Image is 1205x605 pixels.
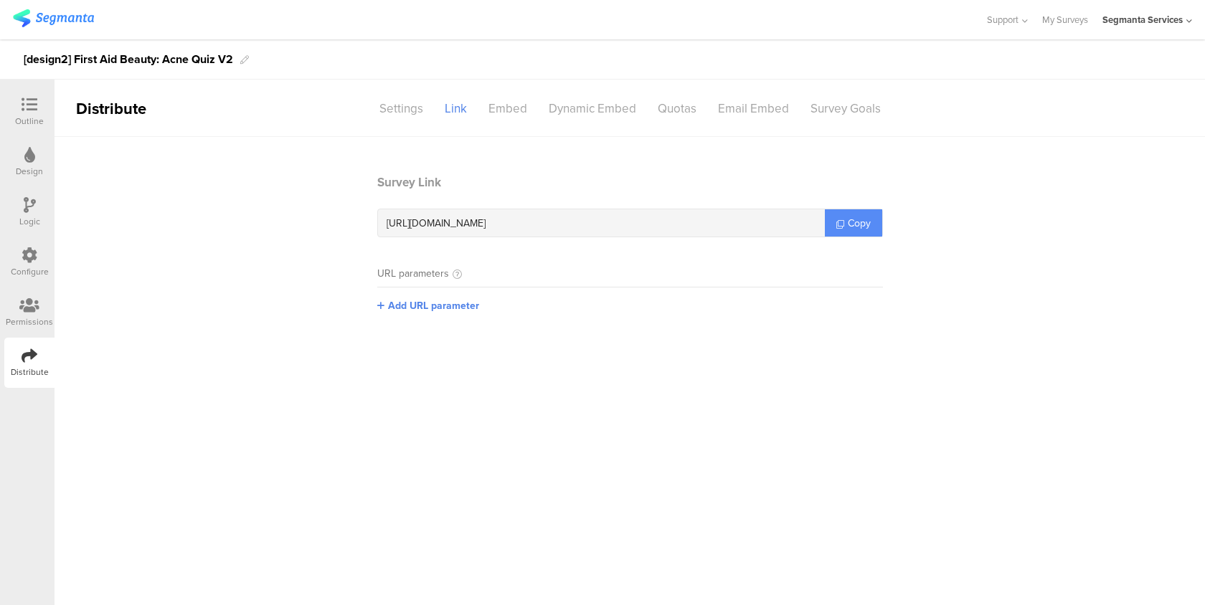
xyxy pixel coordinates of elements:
div: Email Embed [707,96,800,121]
div: [design2] First Aid Beauty: Acne Quiz V2 [24,48,233,71]
div: Configure [11,265,49,278]
button: Add URL parameter [377,298,479,313]
div: Outline [15,115,44,128]
img: segmanta logo [13,9,94,27]
div: Survey Goals [800,96,892,121]
div: Permissions [6,315,53,328]
div: Distribute [11,366,49,378]
span: Support [987,13,1019,27]
span: [URL][DOMAIN_NAME] [387,216,486,231]
div: Logic [19,215,40,228]
div: Link [434,96,478,121]
div: Embed [478,96,538,121]
div: Settings [369,96,434,121]
div: URL parameters [377,266,449,281]
header: Survey Link [377,173,883,191]
div: Segmanta Services [1102,13,1183,27]
div: Design [16,165,43,178]
div: Dynamic Embed [538,96,647,121]
span: Copy [848,216,871,231]
div: Distribute [55,97,219,120]
div: Quotas [647,96,707,121]
span: Add URL parameter [388,298,479,313]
